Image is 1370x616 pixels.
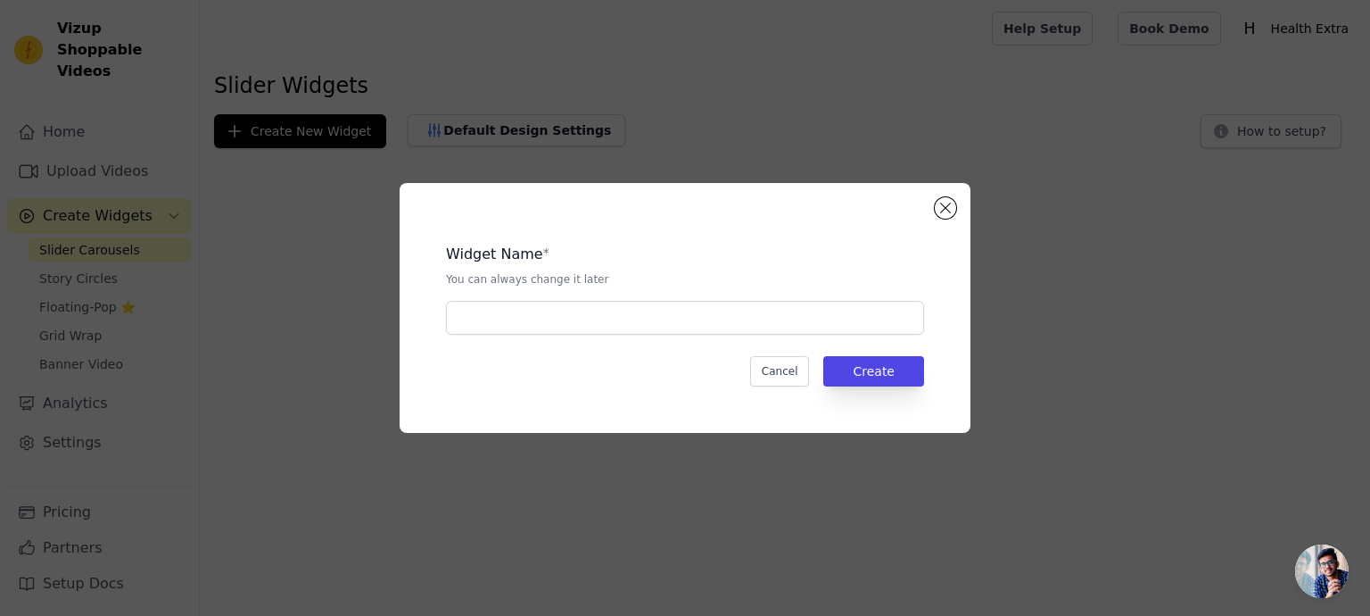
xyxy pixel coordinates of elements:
div: Open chat [1295,545,1349,598]
button: Close modal [935,197,956,219]
legend: Widget Name [446,244,543,265]
p: You can always change it later [446,272,924,287]
button: Create [823,356,924,387]
button: Cancel [750,356,810,387]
